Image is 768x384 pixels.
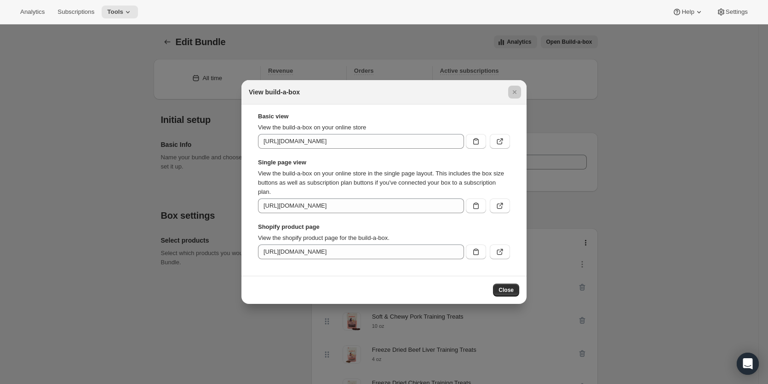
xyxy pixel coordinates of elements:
[711,6,753,18] button: Settings
[57,8,94,16] span: Subscriptions
[258,158,510,167] strong: Single page view
[258,233,510,243] p: View the shopify product page for the build-a-box.
[20,8,45,16] span: Analytics
[249,87,300,97] h2: View build-a-box
[258,112,510,121] strong: Basic view
[682,8,694,16] span: Help
[258,222,510,232] strong: Shopify product page
[15,6,50,18] button: Analytics
[726,8,748,16] span: Settings
[508,86,521,99] button: Close
[499,286,514,294] span: Close
[737,353,759,375] div: Open Intercom Messenger
[258,123,510,132] p: View the build-a-box on your online store
[493,284,519,297] button: Close
[107,8,123,16] span: Tools
[52,6,100,18] button: Subscriptions
[258,169,510,197] p: View the build-a-box on your online store in the single page layout. This includes the box size b...
[102,6,138,18] button: Tools
[667,6,709,18] button: Help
